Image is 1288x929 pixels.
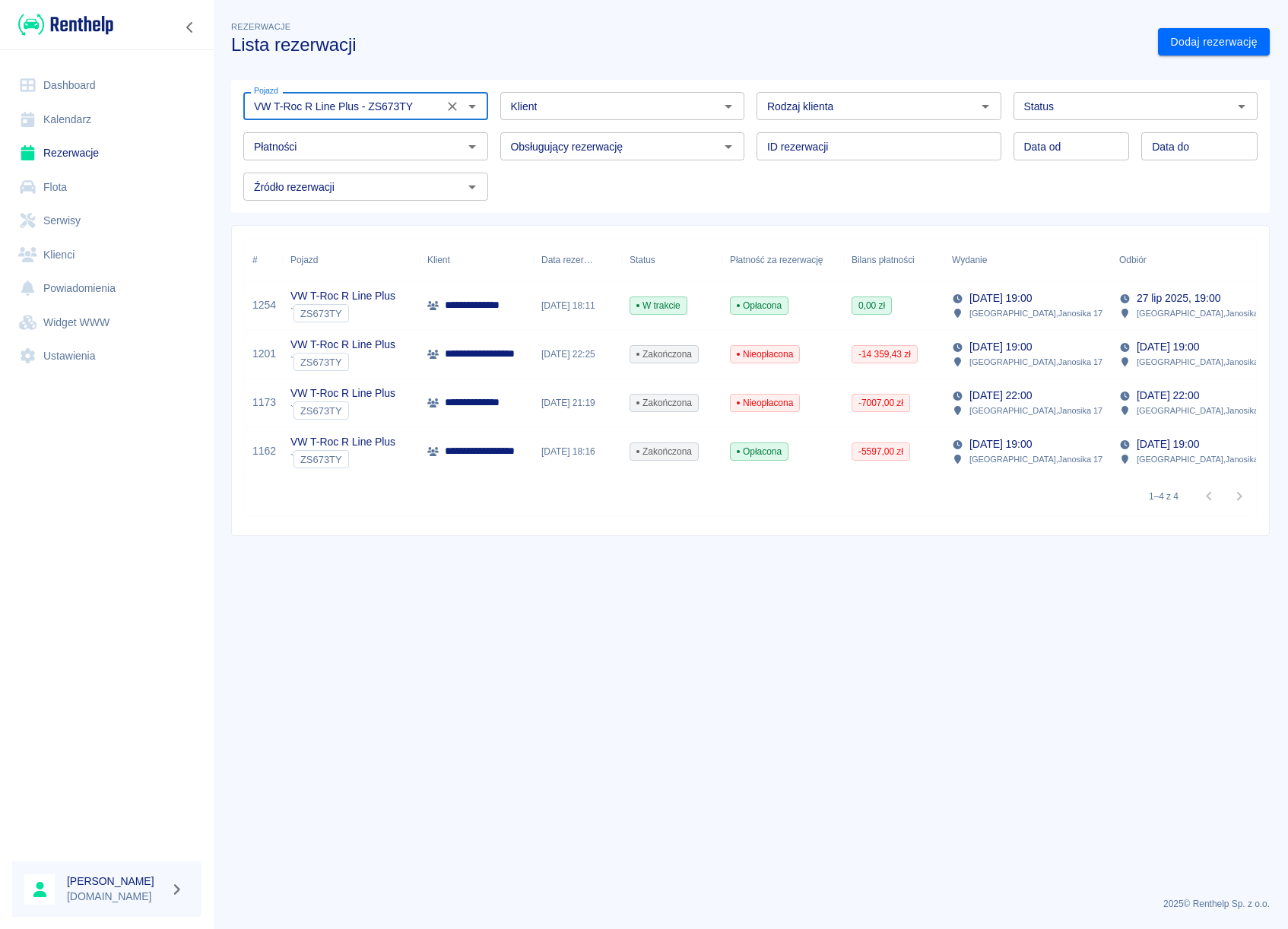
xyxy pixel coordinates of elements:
[1137,290,1220,306] p: 27 lip 2025, 19:00
[731,347,799,361] span: Nieopłacona
[12,136,201,170] a: Rezerwacje
[630,239,655,281] div: Status
[252,239,258,281] div: #
[12,68,201,103] a: Dashboard
[1137,452,1270,466] p: [GEOGRAPHIC_DATA] , Janosika 17
[290,239,318,281] div: Pojazd
[1137,306,1270,320] p: [GEOGRAPHIC_DATA] , Janosika 17
[969,404,1102,417] p: [GEOGRAPHIC_DATA] , Janosika 17
[290,385,395,401] p: VW T-Roc R Line Plus
[12,103,201,137] a: Kalendarz
[1112,239,1279,281] div: Odbiór
[12,170,201,205] a: Flota
[1147,249,1168,271] button: Sort
[1137,339,1199,355] p: [DATE] 19:00
[290,434,395,450] p: VW T-Roc R Line Plus
[731,445,788,458] span: Opłacona
[534,239,622,281] div: Data rezerwacji
[987,249,1008,271] button: Sort
[254,85,278,97] label: Pojazd
[12,204,201,238] a: Serwisy
[730,239,823,281] div: Płatność za rezerwację
[290,337,395,353] p: VW T-Roc R Line Plus
[630,299,687,312] span: W trakcie
[245,239,283,281] div: #
[252,395,276,411] a: 1173
[442,96,463,117] button: Wyczyść
[593,249,614,271] button: Sort
[534,330,622,379] div: [DATE] 22:25
[231,22,290,31] span: Rezerwacje
[969,306,1102,320] p: [GEOGRAPHIC_DATA] , Janosika 17
[179,17,201,37] button: Zwiń nawigację
[534,281,622,330] div: [DATE] 18:11
[852,445,909,458] span: -5597,00 zł
[622,239,722,281] div: Status
[12,339,201,373] a: Ustawienia
[290,450,395,468] div: `
[462,136,483,157] button: Otwórz
[1158,28,1270,56] a: Dodaj rezerwację
[969,436,1032,452] p: [DATE] 19:00
[67,889,164,905] p: [DOMAIN_NAME]
[252,443,276,459] a: 1162
[1141,132,1258,160] input: DD.MM.YYYY
[975,96,996,117] button: Otwórz
[852,239,915,281] div: Bilans płatności
[294,454,348,465] span: ZS673TY
[1149,490,1179,503] p: 1–4 z 4
[952,239,987,281] div: Wydanie
[731,396,799,410] span: Nieopłacona
[731,299,788,312] span: Opłacona
[969,388,1032,404] p: [DATE] 22:00
[1231,96,1252,117] button: Otwórz
[944,239,1112,281] div: Wydanie
[290,401,395,420] div: `
[12,306,201,340] a: Widget WWW
[969,290,1032,306] p: [DATE] 19:00
[718,96,739,117] button: Otwórz
[1137,388,1199,404] p: [DATE] 22:00
[67,874,164,889] h6: [PERSON_NAME]
[283,239,420,281] div: Pojazd
[427,239,450,281] div: Klient
[294,405,348,417] span: ZS673TY
[852,299,891,312] span: 0,00 zł
[630,445,698,458] span: Zakończona
[722,239,844,281] div: Płatność za rezerwację
[852,396,909,410] span: -7007,00 zł
[231,897,1270,911] p: 2025 © Renthelp Sp. z o.o.
[420,239,534,281] div: Klient
[12,271,201,306] a: Powiadomienia
[252,346,276,362] a: 1201
[294,308,348,319] span: ZS673TY
[534,379,622,427] div: [DATE] 21:19
[290,353,395,371] div: `
[844,239,944,281] div: Bilans płatności
[718,136,739,157] button: Otwórz
[541,239,593,281] div: Data rezerwacji
[534,427,622,476] div: [DATE] 18:16
[1137,355,1270,369] p: [GEOGRAPHIC_DATA] , Janosika 17
[231,34,1146,55] h3: Lista rezerwacji
[630,347,698,361] span: Zakończona
[630,396,698,410] span: Zakończona
[252,297,276,313] a: 1254
[12,12,113,37] a: Renthelp logo
[1137,404,1270,417] p: [GEOGRAPHIC_DATA] , Janosika 17
[852,347,917,361] span: -14 359,43 zł
[462,96,483,117] button: Otwórz
[18,12,113,37] img: Renthelp logo
[462,176,483,198] button: Otwórz
[1119,239,1147,281] div: Odbiór
[969,339,1032,355] p: [DATE] 19:00
[12,238,201,272] a: Klienci
[1137,436,1199,452] p: [DATE] 19:00
[290,304,395,322] div: `
[969,452,1102,466] p: [GEOGRAPHIC_DATA] , Janosika 17
[294,357,348,368] span: ZS673TY
[1014,132,1130,160] input: DD.MM.YYYY
[969,355,1102,369] p: [GEOGRAPHIC_DATA] , Janosika 17
[290,288,395,304] p: VW T-Roc R Line Plus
